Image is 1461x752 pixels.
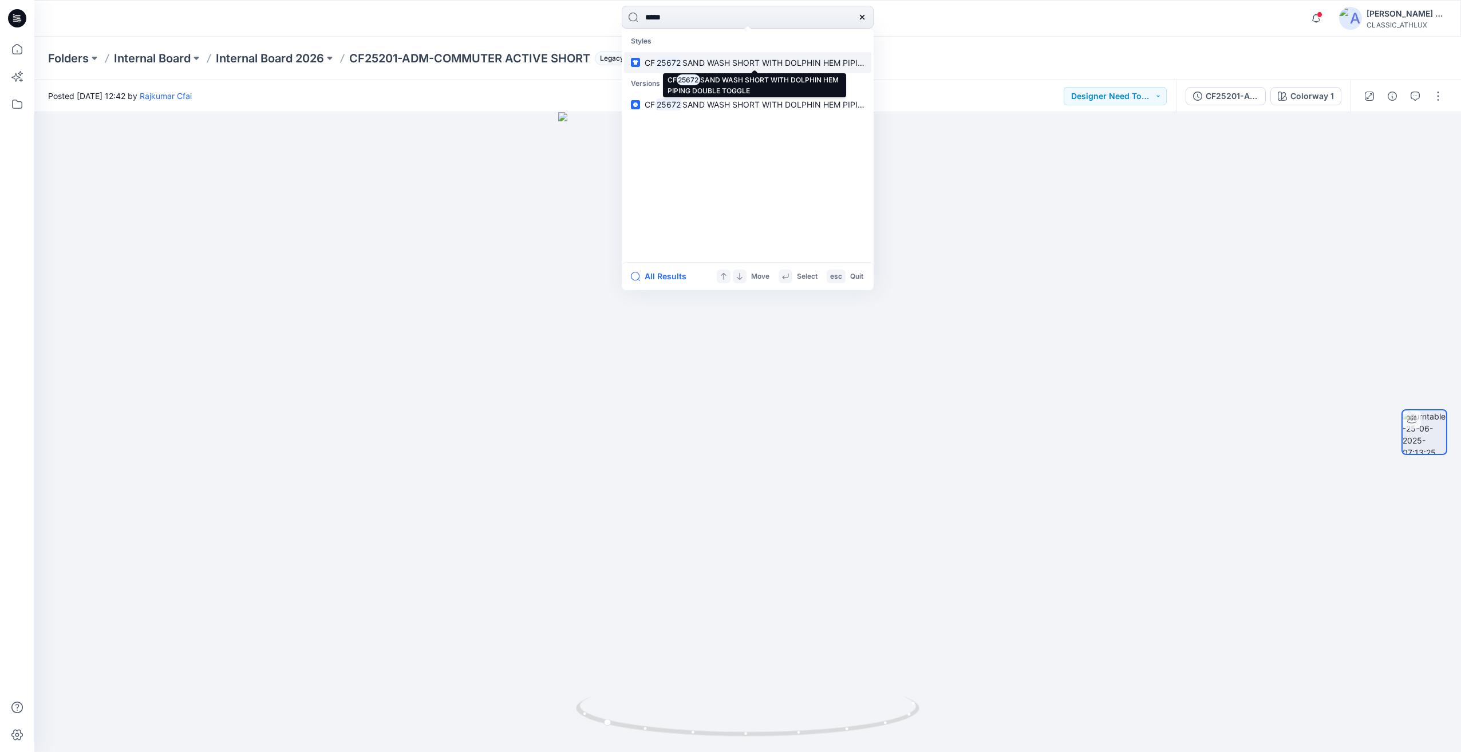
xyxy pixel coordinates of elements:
p: Move [751,271,769,283]
p: esc [830,271,842,283]
mark: 25672 [655,56,682,69]
button: CF25201-ADM-COMMUTER ACTIVE SHORT [1186,87,1266,105]
p: Select [797,271,818,283]
button: All Results [631,270,694,283]
p: Quit [850,271,863,283]
a: Internal Board 2026 [216,50,324,66]
div: CLASSIC_ATHLUX [1367,21,1447,29]
button: Colorway 1 [1270,87,1341,105]
img: turntable-25-06-2025-07:13:25 [1403,410,1446,454]
img: avatar [1339,7,1362,30]
div: [PERSON_NAME] Cfai [1367,7,1447,21]
a: CF25672SAND WASH SHORT WITH DOLPHIN HEM PIPING DOUBLE TOGGLE [624,94,871,115]
div: CF25201-ADM-COMMUTER ACTIVE SHORT [1206,90,1258,102]
span: CF [645,100,655,109]
a: CF25672SAND WASH SHORT WITH DOLPHIN HEM PIPING DOUBLE TOGGLE [624,52,871,73]
a: Rajkumar Cfai [140,91,192,101]
p: CF25201-ADM-COMMUTER ACTIVE SHORT [349,50,590,66]
div: Colorway 1 [1290,90,1334,102]
span: SAND WASH SHORT WITH DOLPHIN HEM PIPING DOUBLE TOGGLE [682,100,938,109]
button: Legacy Style [590,50,647,66]
span: Legacy Style [595,52,647,65]
p: Versions [624,73,871,94]
span: Posted [DATE] 12:42 by [48,90,192,102]
span: CF [645,58,655,68]
a: Internal Board [114,50,191,66]
mark: 25672 [655,98,682,111]
p: Styles [624,31,871,52]
button: Details [1383,87,1401,105]
a: Folders [48,50,89,66]
span: SAND WASH SHORT WITH DOLPHIN HEM PIPING DOUBLE TOGGLE [682,58,938,68]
